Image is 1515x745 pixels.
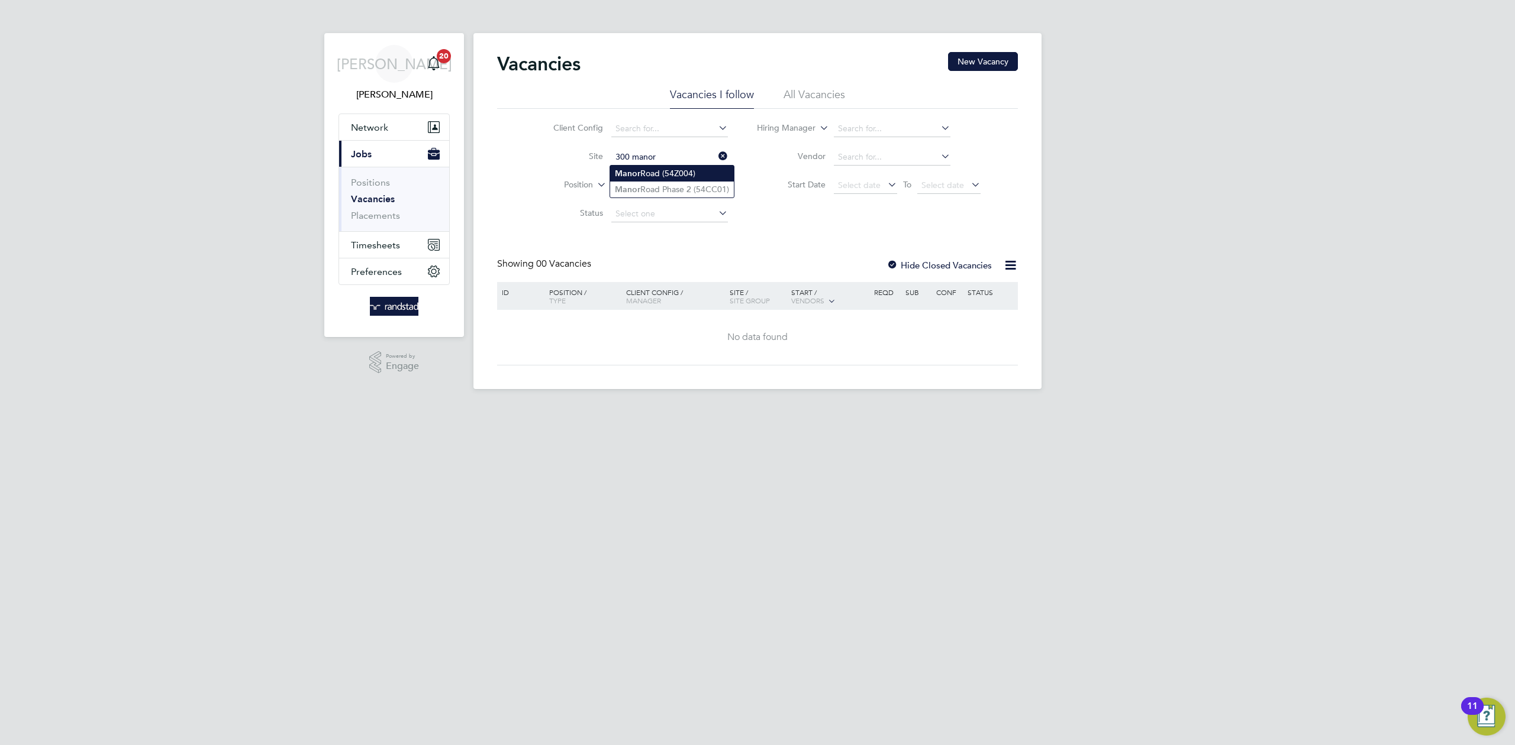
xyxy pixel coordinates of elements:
[933,282,964,302] div: Conf
[921,180,964,190] span: Select date
[549,296,566,305] span: Type
[386,361,419,371] span: Engage
[670,88,754,109] li: Vacancies I follow
[540,282,623,310] div: Position /
[610,166,734,182] li: Road (54Z004)
[623,282,727,310] div: Client Config /
[351,210,400,221] a: Placements
[437,49,451,63] span: 20
[788,282,871,312] div: Start /
[339,167,449,231] div: Jobs
[535,208,603,218] label: Status
[339,258,449,284] button: Preferences
[351,177,390,188] a: Positions
[784,88,845,109] li: All Vacancies
[339,114,449,140] button: Network
[497,52,581,76] h2: Vacancies
[791,296,824,305] span: Vendors
[834,149,950,166] input: Search for...
[351,122,388,133] span: Network
[386,351,419,361] span: Powered by
[525,179,593,191] label: Position
[757,151,826,161] label: Vendor
[370,297,419,316] img: randstad-logo-retina.png
[369,351,420,374] a: Powered byEngage
[351,239,400,251] span: Timesheets
[535,151,603,161] label: Site
[339,141,449,167] button: Jobs
[948,52,1018,71] button: New Vacancy
[1467,706,1478,721] div: 11
[499,282,540,302] div: ID
[610,182,734,197] li: Road Phase 2 (54CC01)
[337,56,452,72] span: [PERSON_NAME]
[611,149,728,166] input: Search for...
[900,177,915,192] span: To
[536,258,591,270] span: 00 Vacancies
[324,33,464,337] nav: Main navigation
[339,88,450,102] span: Jak Ahmed
[615,169,640,179] b: Manor
[1468,698,1506,736] button: Open Resource Center, 11 new notifications
[902,282,933,302] div: Sub
[887,260,992,271] label: Hide Closed Vacancies
[535,122,603,133] label: Client Config
[611,121,728,137] input: Search for...
[351,148,372,160] span: Jobs
[351,266,402,277] span: Preferences
[339,297,450,316] a: Go to home page
[626,296,661,305] span: Manager
[838,180,881,190] span: Select date
[757,179,826,190] label: Start Date
[422,45,446,83] a: 20
[965,282,1016,302] div: Status
[871,282,902,302] div: Reqd
[339,45,450,102] a: [PERSON_NAME][PERSON_NAME]
[499,331,1016,344] div: No data found
[730,296,770,305] span: Site Group
[834,121,950,137] input: Search for...
[497,258,594,270] div: Showing
[727,282,789,310] div: Site /
[615,184,640,195] b: Manor
[611,206,728,222] input: Select one
[747,122,815,134] label: Hiring Manager
[339,232,449,258] button: Timesheets
[351,193,395,205] a: Vacancies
